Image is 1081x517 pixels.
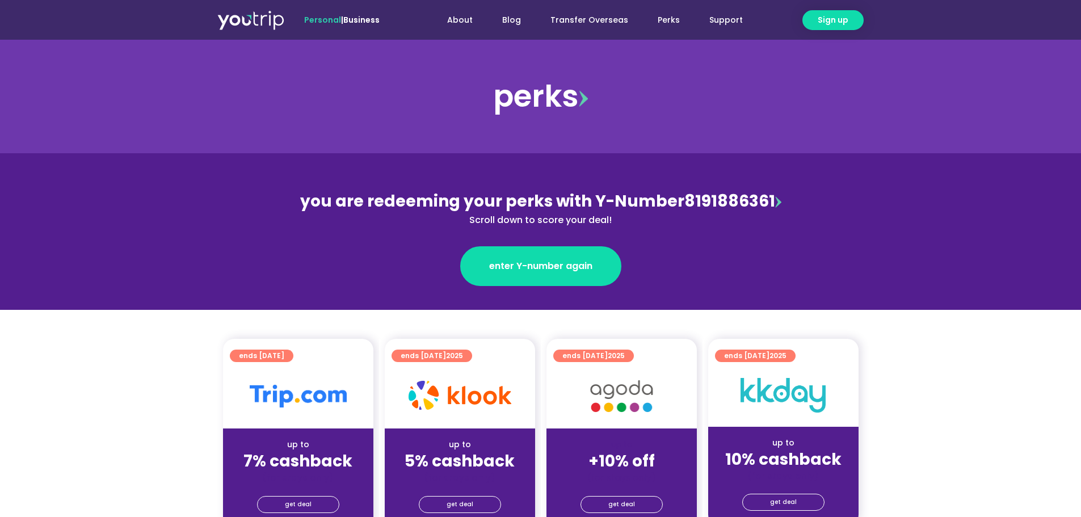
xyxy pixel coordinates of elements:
a: Transfer Overseas [536,10,643,31]
div: Scroll down to score your deal! [295,213,787,227]
a: get deal [581,496,663,513]
strong: 5% cashback [405,450,515,472]
strong: 7% cashback [243,450,352,472]
a: Perks [643,10,695,31]
div: up to [394,439,526,451]
span: you are redeeming your perks with Y-Number [300,190,684,212]
a: Business [343,14,380,26]
div: up to [717,437,849,449]
div: (for stays only) [232,472,364,484]
a: get deal [419,496,501,513]
span: up to [611,439,632,450]
div: (for stays only) [717,470,849,482]
span: Sign up [818,14,848,26]
div: (for stays only) [556,472,688,484]
a: Sign up [802,10,864,30]
span: enter Y-number again [489,259,592,273]
a: enter Y-number again [460,246,621,286]
a: Support [695,10,758,31]
a: get deal [257,496,339,513]
a: Blog [487,10,536,31]
a: get deal [742,494,825,511]
span: ends [DATE] [401,350,463,362]
span: ends [DATE] [562,350,625,362]
span: 2025 [608,351,625,360]
span: get deal [608,497,635,512]
span: Personal [304,14,341,26]
strong: 10% cashback [725,448,842,470]
span: | [304,14,380,26]
div: (for stays only) [394,472,526,484]
strong: +10% off [588,450,655,472]
nav: Menu [410,10,758,31]
span: get deal [285,497,312,512]
div: up to [232,439,364,451]
span: ends [DATE] [724,350,786,362]
a: ends [DATE]2025 [553,350,634,362]
a: ends [DATE]2025 [715,350,796,362]
a: ends [DATE]2025 [392,350,472,362]
span: 2025 [769,351,786,360]
a: ends [DATE] [230,350,293,362]
span: 2025 [446,351,463,360]
span: ends [DATE] [239,350,284,362]
div: 8191886361 [295,190,787,227]
a: About [432,10,487,31]
span: get deal [447,497,473,512]
span: get deal [770,494,797,510]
